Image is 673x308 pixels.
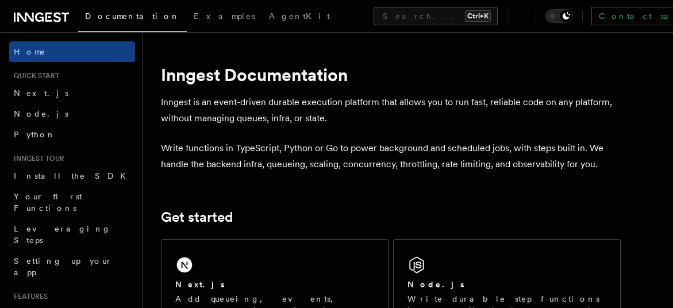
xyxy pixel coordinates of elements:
p: Write functions in TypeScript, Python or Go to power background and scheduled jobs, with steps bu... [161,140,621,172]
span: Install the SDK [14,171,133,180]
kbd: Ctrl+K [465,10,491,22]
a: Get started [161,209,233,225]
a: Examples [187,3,262,31]
a: Your first Functions [9,186,135,218]
span: AgentKit [269,11,330,21]
span: Python [14,130,56,139]
span: Home [14,46,46,57]
a: Install the SDK [9,165,135,186]
span: Next.js [14,88,68,98]
a: AgentKit [262,3,337,31]
button: Search...Ctrl+K [374,7,498,25]
span: Node.js [14,109,68,118]
span: Inngest tour [9,154,64,163]
span: Examples [194,11,255,21]
span: Quick start [9,71,59,80]
a: Next.js [9,83,135,103]
a: Documentation [78,3,187,32]
h1: Inngest Documentation [161,64,621,85]
a: Setting up your app [9,251,135,283]
p: Inngest is an event-driven durable execution platform that allows you to run fast, reliable code ... [161,94,621,126]
h2: Node.js [407,279,464,290]
span: Setting up your app [14,256,113,277]
span: Documentation [85,11,180,21]
h2: Next.js [175,279,225,290]
a: Node.js [9,103,135,124]
span: Leveraging Steps [14,224,111,245]
a: Leveraging Steps [9,218,135,251]
a: Home [9,41,135,62]
a: Python [9,124,135,145]
span: Features [9,292,48,301]
span: Your first Functions [14,192,82,213]
button: Toggle dark mode [545,9,573,23]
